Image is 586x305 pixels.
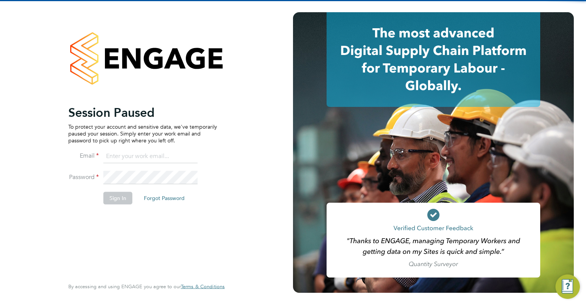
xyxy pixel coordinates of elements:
h2: Session Paused [68,105,217,120]
button: Forgot Password [138,192,191,204]
label: Password [68,173,99,181]
button: Engage Resource Center [555,274,580,299]
span: By accessing and using ENGAGE you agree to our [68,283,225,290]
a: Terms & Conditions [181,284,225,290]
p: To protect your account and sensitive data, we've temporarily paused your session. Simply enter y... [68,123,217,144]
label: Email [68,152,99,160]
button: Sign In [103,192,132,204]
span: Terms & Conditions [181,283,225,290]
input: Enter your work email... [103,150,198,163]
